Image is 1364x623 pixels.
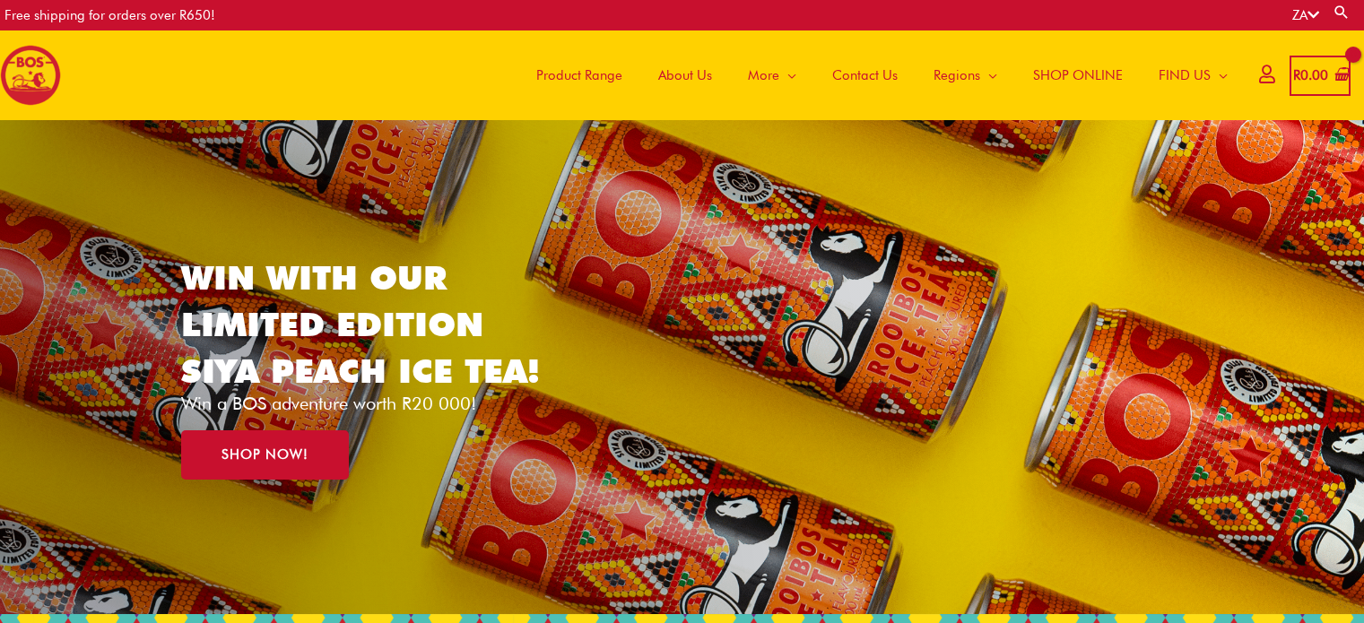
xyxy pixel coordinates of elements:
span: Contact Us [832,48,898,102]
a: View Shopping Cart, empty [1290,56,1351,96]
span: More [748,48,779,102]
a: Contact Us [814,30,916,120]
a: Product Range [518,30,640,120]
a: SHOP ONLINE [1015,30,1141,120]
nav: Site Navigation [505,30,1246,120]
a: WIN WITH OUR LIMITED EDITION SIYA PEACH ICE TEA! [181,257,540,391]
a: Search button [1333,4,1351,21]
span: About Us [658,48,712,102]
a: ZA [1292,7,1319,23]
span: Product Range [536,48,622,102]
a: More [730,30,814,120]
bdi: 0.00 [1293,67,1328,83]
a: Regions [916,30,1015,120]
span: SHOP ONLINE [1033,48,1123,102]
span: R [1293,67,1300,83]
a: SHOP NOW! [181,430,349,480]
span: FIND US [1159,48,1211,102]
span: Regions [934,48,980,102]
p: Win a BOS adventure worth R20 000! [181,394,568,412]
span: SHOP NOW! [222,448,308,462]
a: About Us [640,30,730,120]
